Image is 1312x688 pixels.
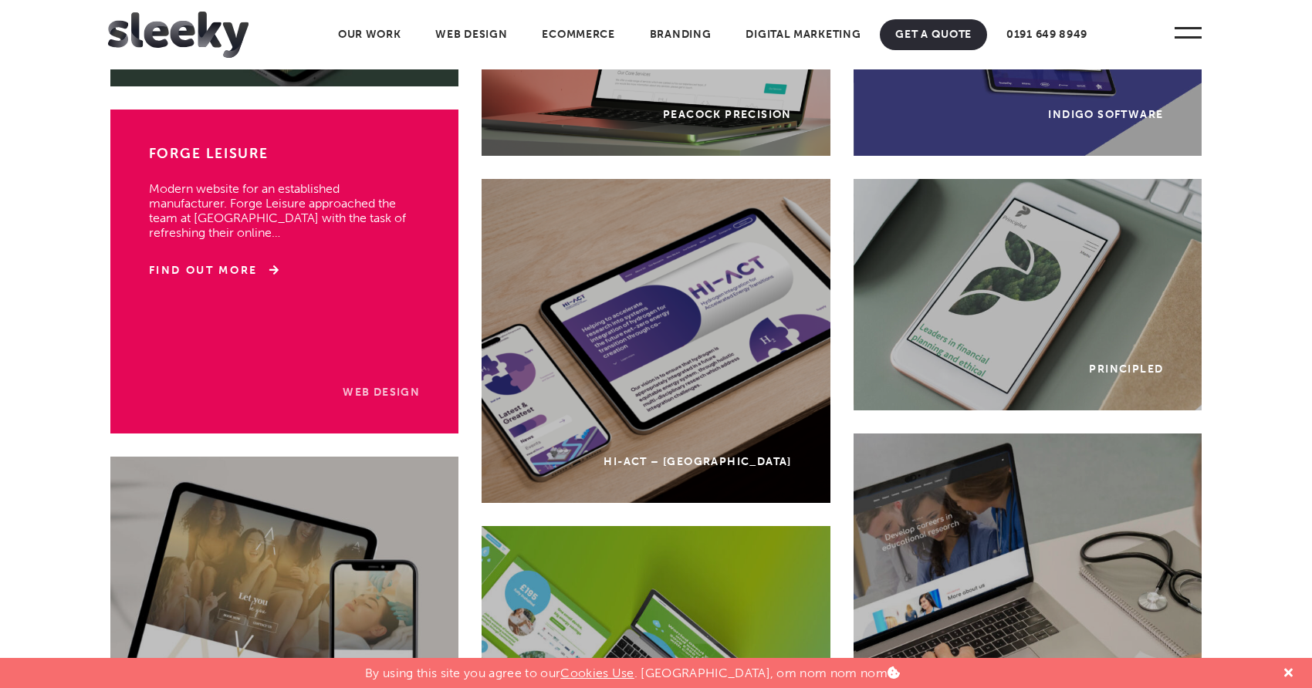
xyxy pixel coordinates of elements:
[880,19,987,50] a: Get A Quote
[365,658,900,680] p: By using this site you agree to our . [GEOGRAPHIC_DATA], om nom nom nom
[149,166,421,240] p: Modern website for an established manufacturer. Forge Leisure approached the team at [GEOGRAPHIC_...
[560,666,634,680] a: Cookies Use
[323,19,417,50] a: Our Work
[634,19,727,50] a: Branding
[149,263,279,278] a: Find Out More
[343,386,420,399] a: Web Design
[149,144,421,166] h3: Forge Leisure
[108,12,249,58] img: Sleeky Web Design Newcastle
[991,19,1103,50] a: 0191 649 8949
[420,19,522,50] a: Web Design
[526,19,630,50] a: Ecommerce
[730,19,876,50] a: Digital Marketing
